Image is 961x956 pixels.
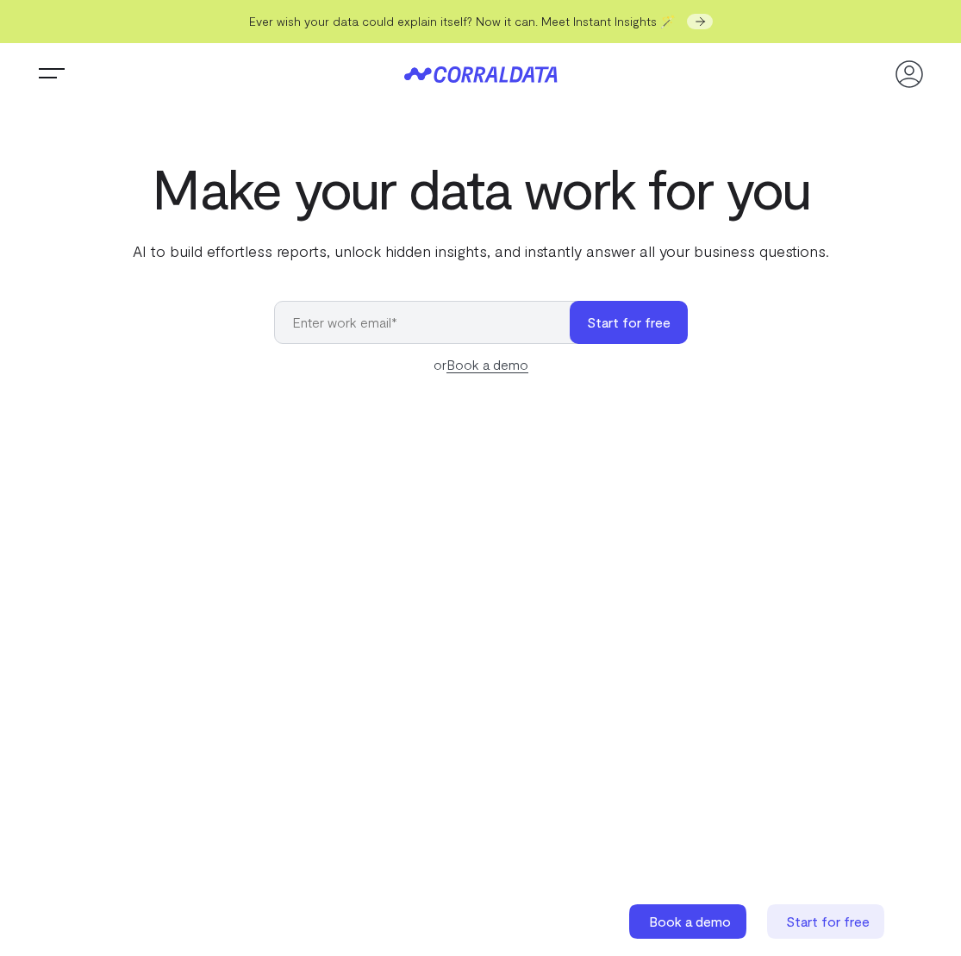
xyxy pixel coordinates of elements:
[649,913,731,929] span: Book a demo
[767,904,888,939] a: Start for free
[129,240,833,262] p: AI to build effortless reports, unlock hidden insights, and instantly answer all your business qu...
[274,354,688,375] div: or
[446,356,528,373] a: Book a demo
[249,14,675,28] span: Ever wish your data could explain itself? Now it can. Meet Instant Insights 🪄
[274,301,587,344] input: Enter work email*
[570,301,688,344] button: Start for free
[129,157,833,219] h1: Make your data work for you
[34,57,69,91] button: Trigger Menu
[786,913,870,929] span: Start for free
[629,904,750,939] a: Book a demo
